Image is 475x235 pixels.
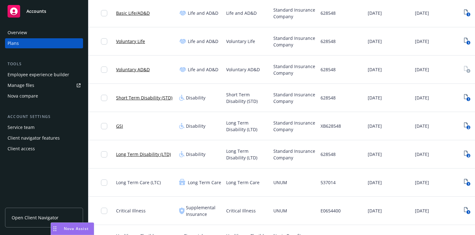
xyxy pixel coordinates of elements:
[8,91,38,101] div: Nova compare
[226,10,257,16] span: Life and AD&D
[368,207,382,214] span: [DATE]
[101,38,107,45] input: Toggle Row Selected
[226,120,268,133] span: Long Term Disability (LTD)
[116,94,172,101] a: Short Term Disability (STD)
[368,123,382,129] span: [DATE]
[415,66,429,73] span: [DATE]
[5,70,83,80] a: Employee experience builder
[321,151,336,158] span: 628548
[186,94,205,101] span: Disability
[5,38,83,48] a: Plans
[462,65,472,75] a: View Plan Documents
[462,149,472,159] a: View Plan Documents
[101,10,107,16] input: Toggle Row Selected
[368,151,382,158] span: [DATE]
[462,36,472,46] a: View Plan Documents
[186,204,221,217] span: Supplemental Insurance
[226,66,260,73] span: Voluntary AD&D
[5,114,83,120] div: Account settings
[462,206,472,216] a: View Plan Documents
[467,210,469,214] text: 1
[273,179,287,186] span: UNUM
[64,226,89,231] span: Nova Assist
[101,95,107,101] input: Toggle Row Selected
[273,91,316,104] span: Standard Insurance Company
[5,144,83,154] a: Client access
[5,91,83,101] a: Nova compare
[116,38,145,45] a: Voluntary Life
[186,123,205,129] span: Disability
[467,154,469,158] text: 2
[273,207,287,214] span: UNUM
[8,133,60,143] div: Client navigator features
[101,151,107,158] input: Toggle Row Selected
[101,67,107,73] input: Toggle Row Selected
[368,10,382,16] span: [DATE]
[273,63,316,76] span: Standard Insurance Company
[462,93,472,103] a: View Plan Documents
[101,123,107,129] input: Toggle Row Selected
[467,126,469,130] text: 2
[321,10,336,16] span: 628548
[415,151,429,158] span: [DATE]
[467,97,469,101] text: 1
[5,133,83,143] a: Client navigator features
[101,179,107,186] input: Toggle Row Selected
[415,123,429,129] span: [DATE]
[188,38,218,45] span: Life and AD&D
[5,28,83,38] a: Overview
[462,8,472,18] a: View Plan Documents
[116,179,161,186] span: Long Term Care (LTC)
[321,38,336,45] span: 628548
[8,122,35,132] div: Service team
[12,214,59,221] span: Open Client Navigator
[273,35,316,48] span: Standard Insurance Company
[51,223,59,235] div: Drag to move
[273,148,316,161] span: Standard Insurance Company
[226,38,255,45] span: Voluntary Life
[188,10,218,16] span: Life and AD&D
[321,66,336,73] span: 628548
[226,91,268,104] span: Short Term Disability (STD)
[5,122,83,132] a: Service team
[8,80,34,90] div: Manage files
[8,144,35,154] div: Client access
[368,94,382,101] span: [DATE]
[186,151,205,158] span: Disability
[415,179,429,186] span: [DATE]
[26,9,46,14] span: Accounts
[368,38,382,45] span: [DATE]
[368,66,382,73] span: [DATE]
[462,121,472,131] a: View Plan Documents
[467,13,469,17] text: 1
[5,61,83,67] div: Tools
[116,10,150,16] a: Basic Life/AD&D
[5,80,83,90] a: Manage files
[415,38,429,45] span: [DATE]
[226,148,268,161] span: Long Term Disability (LTD)
[321,179,336,186] span: 537014
[116,207,146,214] span: Critical Illness
[321,123,341,129] span: XB628548
[188,66,218,73] span: Life and AD&D
[415,10,429,16] span: [DATE]
[5,3,83,20] a: Accounts
[467,41,469,45] text: 1
[226,179,260,186] span: Long Term Care
[273,7,316,20] span: Standard Insurance Company
[116,123,123,129] a: GSI
[188,179,221,186] span: Long Term Care
[116,151,171,158] a: Long Term Disability (LTD)
[8,28,27,38] div: Overview
[116,66,150,73] a: Voluntary AD&D
[462,178,472,188] a: View Plan Documents
[51,222,94,235] button: Nova Assist
[8,70,69,80] div: Employee experience builder
[321,207,341,214] span: E0654400
[415,94,429,101] span: [DATE]
[368,179,382,186] span: [DATE]
[273,120,316,133] span: Standard Insurance Company
[101,208,107,214] input: Toggle Row Selected
[8,38,19,48] div: Plans
[415,207,429,214] span: [DATE]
